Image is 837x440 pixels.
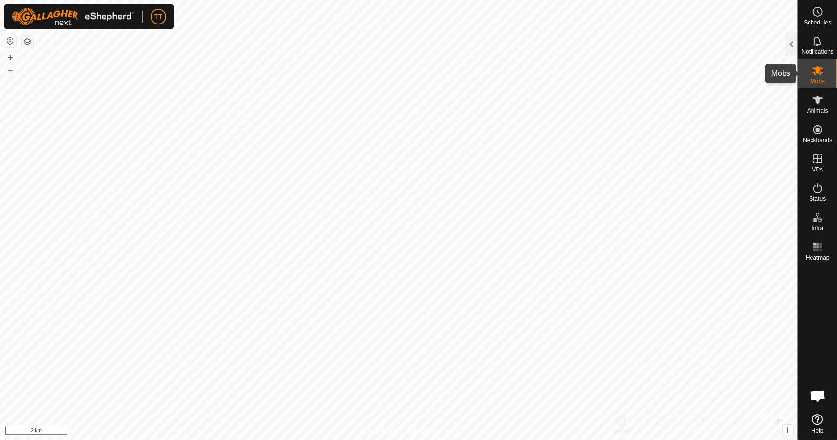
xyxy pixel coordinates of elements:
img: Gallagher Logo [12,8,134,25]
a: Privacy Policy [360,427,397,436]
span: i [787,426,789,434]
button: Reset Map [4,35,16,47]
div: Open chat [803,381,833,411]
a: Contact Us [408,427,437,436]
span: Heatmap [806,255,830,261]
a: Help [798,410,837,438]
button: + [4,51,16,63]
span: Animals [807,108,828,114]
span: Neckbands [803,137,832,143]
span: Status [809,196,826,202]
button: i [783,425,793,436]
span: Mobs [811,78,825,84]
span: VPs [812,167,823,172]
button: Map Layers [22,36,33,48]
span: Infra [812,225,823,231]
span: Help [812,428,824,434]
span: Notifications [802,49,834,55]
span: Schedules [804,20,831,25]
span: TT [154,12,162,22]
button: – [4,64,16,76]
